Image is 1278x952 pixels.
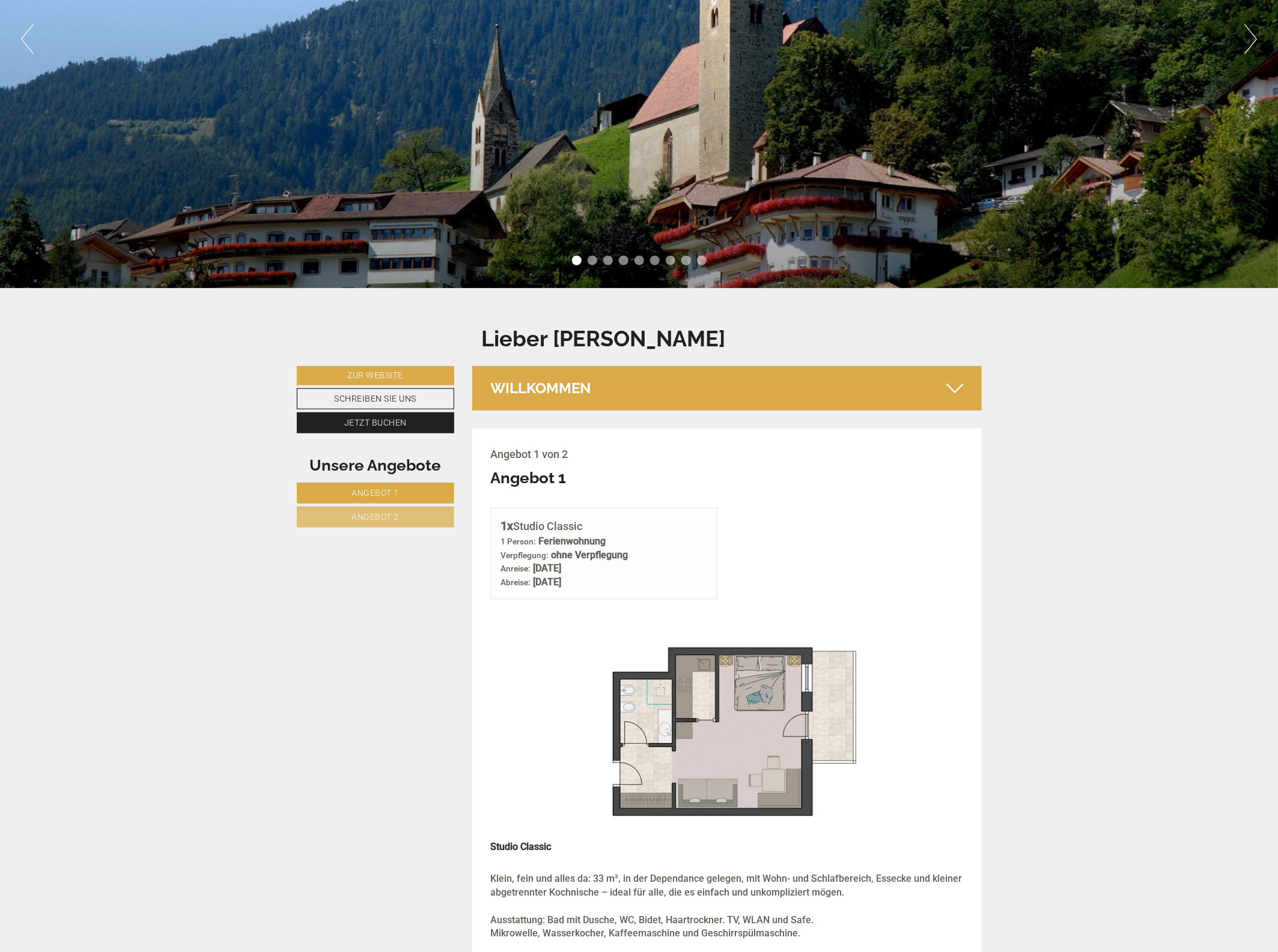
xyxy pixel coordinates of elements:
small: Verpflegung: [501,550,549,560]
button: Next [1244,24,1257,54]
div: Studio Classic [490,831,569,854]
button: Previous [511,721,524,751]
b: Ferienwohnung [538,535,606,547]
small: 1 Person: [501,537,536,546]
p: Klein, fein und alles da: 33 m², in der Dependance gelegen, mit Wohn- und Schlafbereich, Essecke ... [490,872,964,941]
a: Schreiben Sie uns [297,388,455,409]
div: Angebot 1 [490,467,566,489]
span: Angebot 1 von 2 [490,448,568,460]
b: [DATE] [533,562,561,574]
b: [DATE] [533,576,561,588]
h1: Lieber [PERSON_NAME] [481,327,725,351]
small: Anreise: [501,564,531,573]
b: ohne Verpflegung [551,549,628,561]
a: Zur Website [297,366,455,385]
div: Studio Classic [501,517,708,535]
button: Previous [21,24,34,54]
img: image [490,618,964,854]
b: 1x [501,519,513,533]
button: Next [930,721,943,751]
a: Jetzt buchen [297,412,455,433]
span: Angebot 1 [352,488,400,498]
small: Abreise: [501,577,531,587]
div: Unsere Angebote [297,454,455,477]
div: WILLKOMMEN [472,366,982,411]
span: Angebot 2 [352,512,400,522]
